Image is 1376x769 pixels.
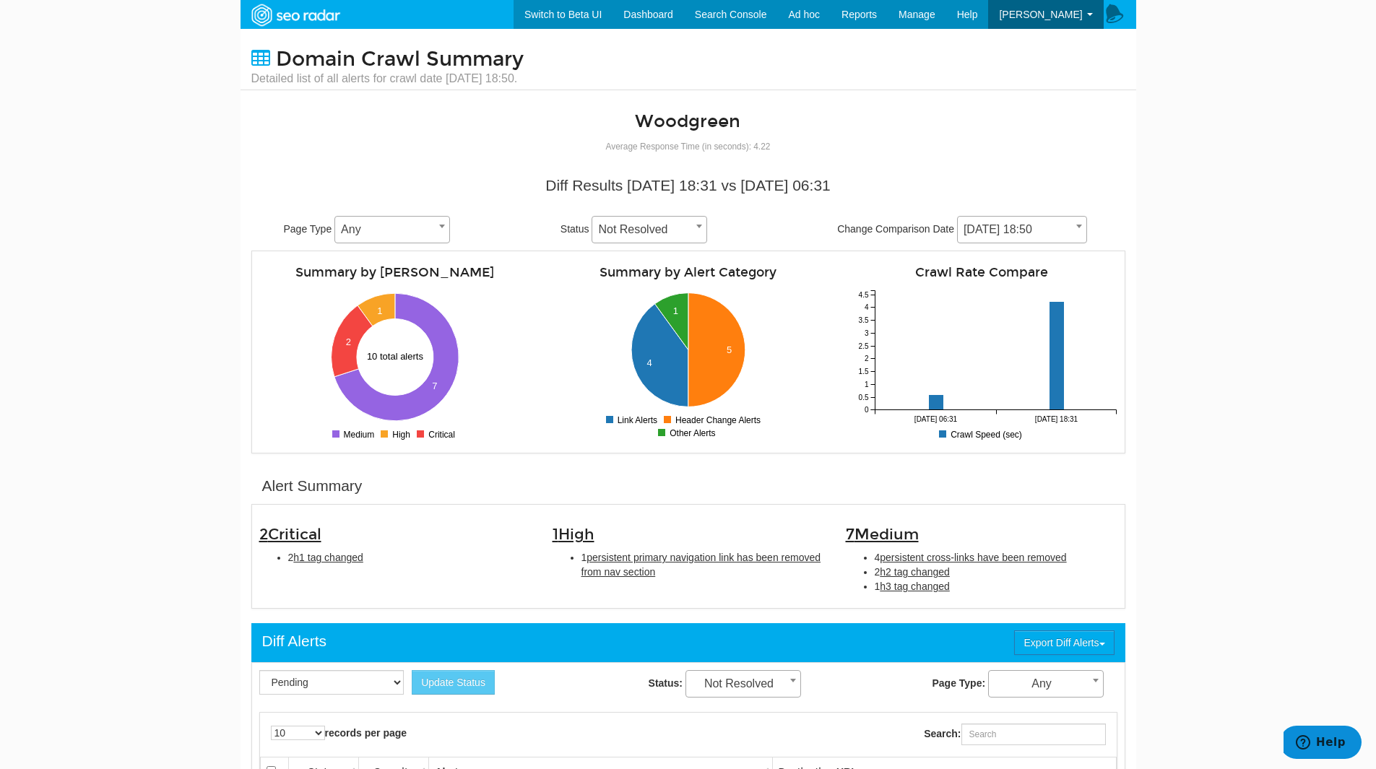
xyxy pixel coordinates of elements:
span: Page Type [284,223,332,235]
span: 09/05/2025 18:50 [957,216,1087,243]
button: Update Status [412,670,495,695]
tspan: 0.5 [858,394,868,401]
tspan: 0 [864,406,868,414]
span: Critical [268,525,321,544]
li: 2 [288,550,531,565]
span: Change Comparison Date [837,223,954,235]
tspan: 3.5 [858,316,868,324]
h4: Summary by [PERSON_NAME] [259,266,531,279]
tspan: 4.5 [858,291,868,299]
tspan: [DATE] 18:31 [1034,415,1078,423]
span: 2 [259,525,321,544]
strong: Status: [649,677,683,689]
span: Not Resolved [592,216,707,243]
h4: Summary by Alert Category [553,266,824,279]
tspan: 3 [864,329,868,337]
tspan: 1 [864,381,868,388]
tspan: 2.5 [858,342,868,350]
span: High [558,525,594,544]
tspan: 2 [864,355,868,362]
li: 1 [875,579,1117,594]
button: Export Diff Alerts [1014,630,1114,655]
strong: Page Type: [932,677,985,689]
text: 10 total alerts [367,351,424,362]
span: 09/05/2025 18:50 [958,220,1086,240]
span: h2 tag changed [880,566,950,578]
span: 1 [553,525,594,544]
span: Medium [854,525,919,544]
span: h3 tag changed [880,581,950,592]
div: Alert Summary [262,475,363,497]
span: Not Resolved [686,674,800,694]
span: persistent cross-links have been removed [880,552,1066,563]
span: Ad hoc [788,9,820,20]
span: Any [989,674,1103,694]
span: h1 tag changed [293,552,363,563]
small: Detailed list of all alerts for crawl date [DATE] 18:50. [251,71,524,87]
span: 7 [846,525,919,544]
span: Status [561,223,589,235]
span: [PERSON_NAME] [999,9,1082,20]
li: 1 [581,550,824,579]
span: persistent primary navigation link has been removed from nav section [581,552,821,578]
span: Any [334,216,450,243]
tspan: 4 [864,303,868,311]
small: Average Response Time (in seconds): 4.22 [606,142,771,152]
select: records per page [271,726,325,740]
li: 4 [875,550,1117,565]
div: Diff Results [DATE] 18:31 vs [DATE] 06:31 [262,175,1115,196]
span: Not Resolved [685,670,801,698]
h4: Crawl Rate Compare [846,266,1117,279]
iframe: Opens a widget where you can find more information [1284,726,1362,762]
span: Reports [841,9,877,20]
a: Woodgreen [635,110,740,132]
span: Search Console [695,9,767,20]
span: Any [988,670,1104,698]
tspan: [DATE] 06:31 [914,415,957,423]
img: SEORadar [246,2,345,28]
span: Help [957,9,978,20]
span: Any [335,220,449,240]
input: Search: [961,724,1106,745]
div: Diff Alerts [262,630,326,652]
tspan: 1.5 [858,368,868,375]
label: Search: [924,724,1105,745]
span: Domain Crawl Summary [276,47,524,71]
span: Not Resolved [592,220,706,240]
span: Manage [899,9,935,20]
li: 2 [875,565,1117,579]
label: records per page [271,726,407,740]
